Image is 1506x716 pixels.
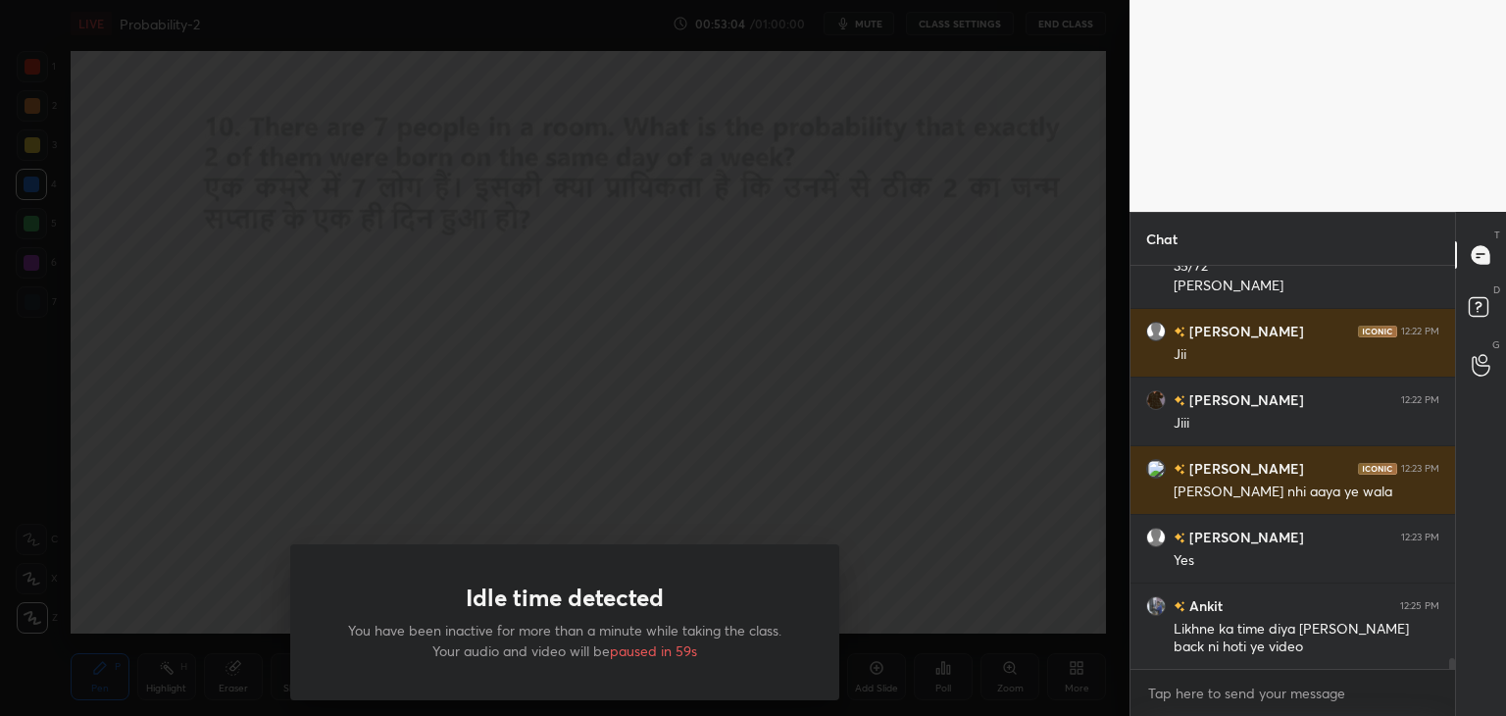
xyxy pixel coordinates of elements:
div: Jiii [1174,414,1439,434]
div: 35/72 [1174,257,1439,277]
img: default.png [1146,528,1166,547]
p: G [1492,337,1500,352]
h6: [PERSON_NAME] [1185,389,1304,410]
h6: [PERSON_NAME] [1185,527,1304,547]
p: T [1494,228,1500,242]
div: [PERSON_NAME] [1174,277,1439,296]
div: 12:25 PM [1400,600,1439,612]
img: no-rating-badge.077c3623.svg [1174,327,1185,337]
span: paused in 59s [610,641,697,660]
img: no-rating-badge.077c3623.svg [1174,601,1185,612]
h6: [PERSON_NAME] [1185,458,1304,479]
h6: Ankit [1185,595,1223,616]
h1: Idle time detected [466,584,664,612]
img: 3 [1146,596,1166,616]
img: no-rating-badge.077c3623.svg [1174,395,1185,406]
img: no-rating-badge.077c3623.svg [1174,533,1185,543]
img: 3 [1146,459,1166,479]
p: You have been inactive for more than a minute while taking the class. Your audio and video will be [337,620,792,661]
img: iconic-dark.1390631f.png [1358,463,1397,475]
h6: [PERSON_NAME] [1185,321,1304,341]
div: 12:23 PM [1401,532,1439,543]
div: grid [1130,266,1455,670]
div: Yes [1174,551,1439,571]
div: Jii [1174,345,1439,365]
img: no-rating-badge.077c3623.svg [1174,464,1185,475]
p: Chat [1130,213,1193,265]
p: D [1493,282,1500,297]
div: [PERSON_NAME] nhi aaya ye wala [1174,483,1439,502]
div: Likhne ka time diya [PERSON_NAME] back ni hoti ye video [1174,620,1439,657]
div: 12:22 PM [1401,326,1439,337]
img: default.png [1146,322,1166,341]
img: iconic-dark.1390631f.png [1358,326,1397,337]
div: 12:23 PM [1401,463,1439,475]
img: 624fc754f5ba48518c428b93550b73a2.jpg [1146,390,1166,410]
div: 12:22 PM [1401,394,1439,406]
